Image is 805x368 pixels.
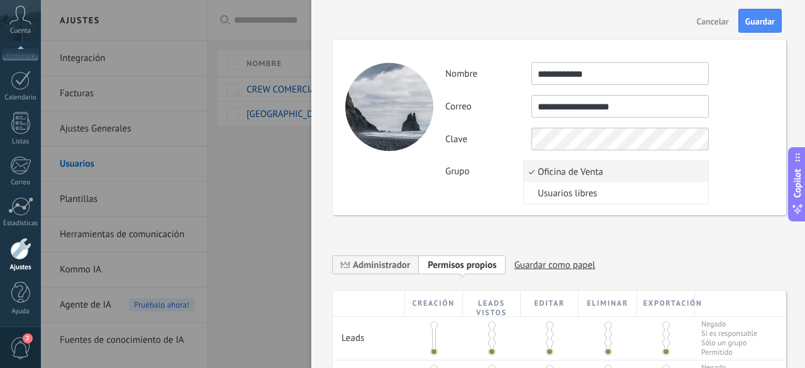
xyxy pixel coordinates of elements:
button: Cancelar [692,11,734,31]
div: Calendario [3,94,39,102]
div: Ajustes [3,264,39,272]
span: Copilot [791,169,804,198]
span: Cuenta [10,27,31,35]
div: Leads [333,317,405,350]
div: Leads vistos [463,291,521,316]
label: Grupo [445,165,531,177]
label: Nombre [445,68,531,80]
div: Estadísticas [3,220,39,228]
span: Administrador [333,255,419,274]
div: Eliminar [579,291,636,316]
div: Listas [3,138,39,146]
span: Administrador [353,259,410,271]
span: 2 [23,333,33,343]
span: Negado [701,320,757,329]
span: Si es responsable [701,329,757,338]
div: Creación [405,291,463,316]
span: Guardar como papel [514,255,596,275]
span: Cancelar [697,17,729,26]
div: Exportación [637,291,695,316]
div: Editar [521,291,579,316]
span: Usuarios libres [524,187,704,199]
div: Correo [3,179,39,187]
div: Ayuda [3,308,39,316]
span: Oficina de Venta [524,166,704,178]
label: Correo [445,101,531,113]
span: Guardar [745,17,775,26]
button: Guardar [738,9,782,33]
span: Add new role [419,255,506,274]
span: Sólo un grupo [701,338,757,348]
span: Permitido [701,348,757,357]
span: Permisos propios [428,259,497,271]
label: Clave [445,133,531,145]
